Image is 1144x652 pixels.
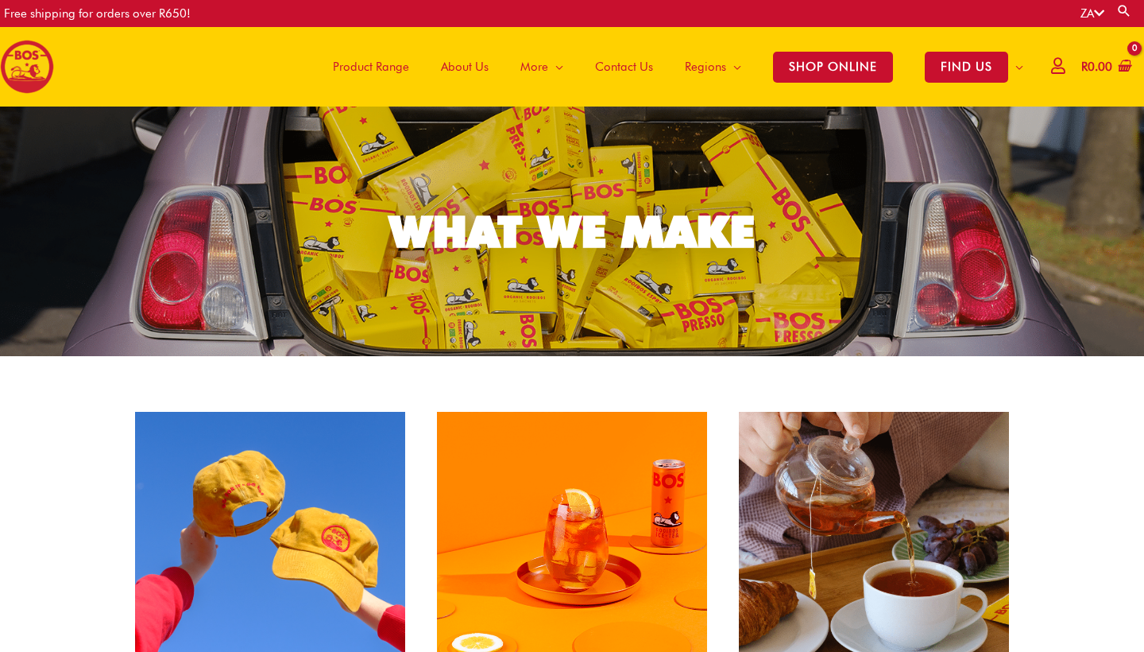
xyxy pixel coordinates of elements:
[685,43,726,91] span: Regions
[1081,60,1088,74] span: R
[425,27,504,107] a: About Us
[757,27,909,107] a: SHOP ONLINE
[333,43,409,91] span: Product Range
[1081,60,1112,74] bdi: 0.00
[389,210,755,254] div: WHAT WE MAKE
[504,27,579,107] a: More
[1080,6,1104,21] a: ZA
[305,27,1039,107] nav: Site Navigation
[1116,3,1132,18] a: Search button
[317,27,425,107] a: Product Range
[595,43,653,91] span: Contact Us
[669,27,757,107] a: Regions
[773,52,893,83] span: SHOP ONLINE
[1078,49,1132,85] a: View Shopping Cart, empty
[441,43,489,91] span: About Us
[579,27,669,107] a: Contact Us
[925,52,1008,83] span: FIND US
[520,43,548,91] span: More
